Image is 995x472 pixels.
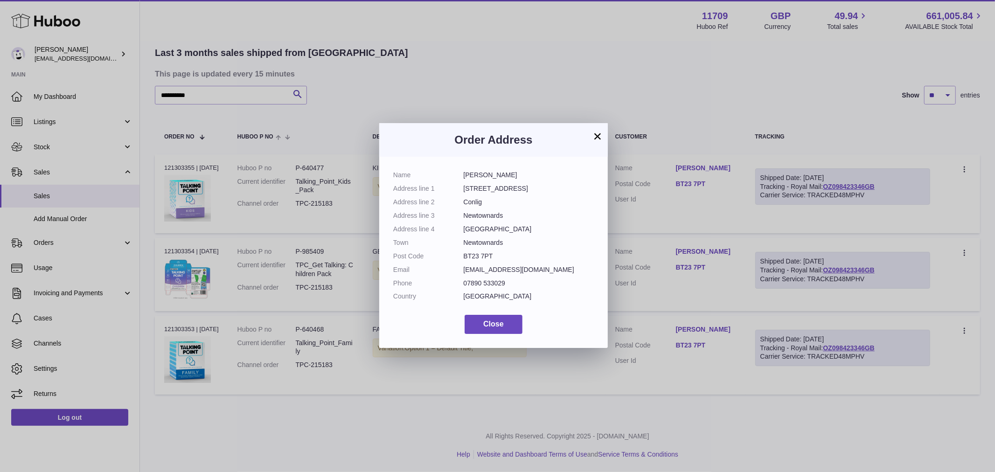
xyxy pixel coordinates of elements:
dt: Phone [393,279,464,288]
dt: Address line 4 [393,225,464,234]
dd: Newtownards [464,238,594,247]
dd: [STREET_ADDRESS] [464,184,594,193]
button: Close [465,315,522,334]
dd: Newtownards [464,211,594,220]
button: × [592,131,603,142]
dt: Email [393,265,464,274]
span: Close [483,320,504,328]
dt: Name [393,171,464,180]
dd: Conlig [464,198,594,207]
dt: Country [393,292,464,301]
dd: BT23 7PT [464,252,594,261]
dd: [GEOGRAPHIC_DATA] [464,225,594,234]
dd: [EMAIL_ADDRESS][DOMAIN_NAME] [464,265,594,274]
dd: 07890 533029 [464,279,594,288]
dt: Address line 2 [393,198,464,207]
dd: [GEOGRAPHIC_DATA] [464,292,594,301]
dt: Address line 3 [393,211,464,220]
h3: Order Address [393,132,594,147]
dd: [PERSON_NAME] [464,171,594,180]
dt: Post Code [393,252,464,261]
dt: Town [393,238,464,247]
dt: Address line 1 [393,184,464,193]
